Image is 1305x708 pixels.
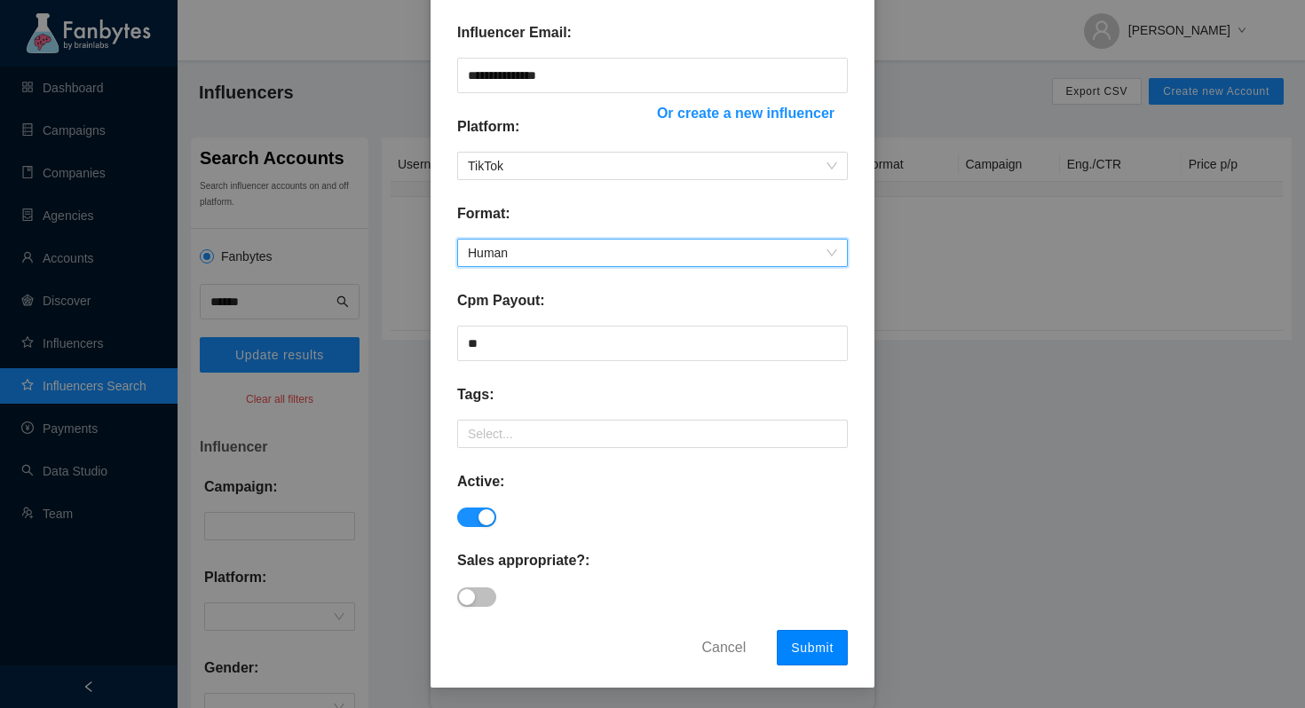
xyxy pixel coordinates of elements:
[644,98,848,127] button: Or create a new influencer
[468,240,837,266] span: Human
[457,471,504,492] p: Active:
[457,384,494,405] p: Tags:
[457,550,589,571] p: Sales appropriate?:
[701,636,746,658] span: Cancel
[457,22,572,43] p: Influencer Email:
[657,102,834,124] span: Or create a new influencer
[468,153,837,179] span: TikTok
[457,290,545,311] p: Cpm Payout:
[457,203,510,224] p: Format:
[457,116,519,138] p: Platform:
[777,630,848,665] button: Submit
[791,641,834,655] span: Submit
[688,633,759,661] button: Cancel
